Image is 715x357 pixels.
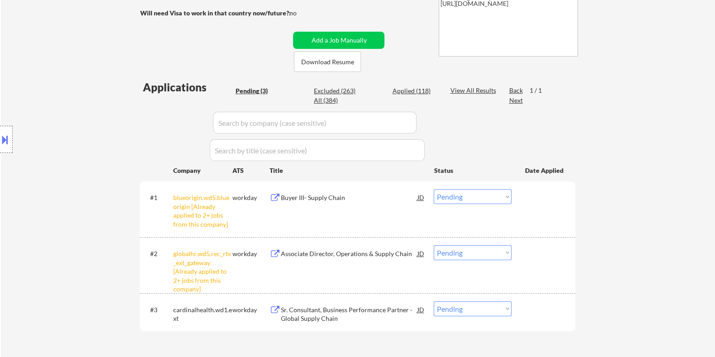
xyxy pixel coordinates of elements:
div: Buyer III- Supply Chain [280,193,417,202]
div: workday [232,305,269,314]
input: Search by company (case sensitive) [213,112,417,133]
div: globalhr.wd5.rec_rtx_ext_gateway [Already applied to 2+ jobs from this company] [173,249,232,294]
div: Associate Director, Operations & Supply Chain [280,249,417,258]
div: JD [416,301,425,318]
div: ATS [232,166,269,175]
div: Status [434,162,511,178]
strong: Will need Visa to work in that country now/future?: [140,9,290,17]
div: Pending (3) [235,86,280,95]
div: JD [416,189,425,205]
div: Sr. Consultant, Business Performance Partner - Global Supply Chain [280,305,417,323]
div: JD [416,245,425,262]
div: no [289,9,315,18]
div: #3 [150,305,166,314]
input: Search by title (case sensitive) [210,139,425,161]
div: workday [232,193,269,202]
div: blueorigin.wd5.blueorigin [Already applied to 2+ jobs from this company] [173,193,232,228]
div: Excluded (263) [314,86,359,95]
div: All (384) [314,96,359,105]
div: Applied (118) [392,86,437,95]
div: cardinalhealth.wd1.ext [173,305,232,323]
div: Next [509,96,523,105]
div: workday [232,249,269,258]
div: Date Applied [525,166,564,175]
div: #2 [150,249,166,258]
div: 1 / 1 [529,86,550,95]
div: Company [173,166,232,175]
button: Add a Job Manually [293,32,384,49]
div: View All Results [450,86,498,95]
div: Back [509,86,523,95]
button: Download Resume [294,52,361,72]
div: Applications [142,82,232,93]
div: Title [269,166,425,175]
